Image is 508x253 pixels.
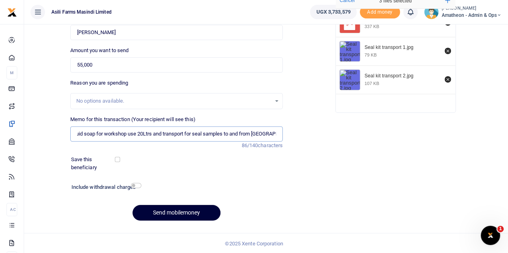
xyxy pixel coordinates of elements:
[443,75,452,84] button: Remove file
[442,12,502,19] span: Amatheon - Admin & Ops
[360,6,400,19] li: Toup your wallet
[7,8,17,17] img: logo-small
[360,8,400,14] a: Add money
[70,47,129,55] label: Amount you want to send
[365,81,379,86] div: 107 KB
[7,9,17,15] a: logo-small logo-large logo-large
[365,45,440,51] div: Seal kit transport 1.jpg
[70,126,283,142] input: Enter extra information
[76,97,271,105] div: No options available.
[6,203,17,216] li: Ac
[71,156,116,171] label: Save this beneficiary
[307,5,359,19] li: Wallet ballance
[365,52,377,58] div: 79 KB
[70,57,283,73] input: UGX
[48,8,115,16] span: Asili Farms Masindi Limited
[340,41,360,61] img: Seal kit transport 1.jpg
[316,8,350,16] span: UGX 3,733,579
[360,6,400,19] span: Add money
[6,66,17,79] li: M
[258,142,283,148] span: characters
[424,5,502,19] a: profile-user [PERSON_NAME] Amatheon - Admin & Ops
[70,115,196,123] label: Memo for this transaction (Your recipient will see this)
[442,5,502,12] small: [PERSON_NAME]
[424,5,439,19] img: profile-user
[70,79,128,87] label: Reason you are spending
[443,47,452,55] button: Remove file
[340,70,360,90] img: Seal kit transport 2.jpg
[133,205,220,221] button: Send mobilemoney
[310,5,356,19] a: UGX 3,733,579
[71,184,138,190] h6: Include withdrawal charges
[70,25,283,40] input: Loading name...
[241,142,258,148] span: 86/140
[481,226,500,245] iframe: Intercom live chat
[365,24,379,29] div: 337 KB
[497,226,504,232] span: 1
[365,73,440,79] div: Seal kit transport 2.jpg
